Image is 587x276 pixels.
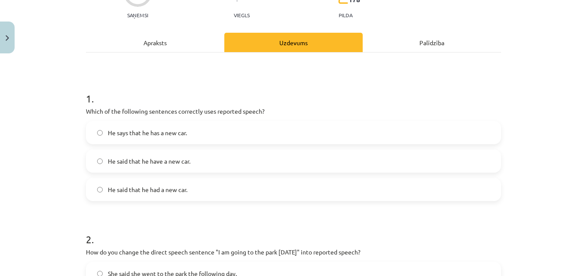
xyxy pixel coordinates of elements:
h1: 2 . [86,218,501,245]
p: Which of the following sentences correctly uses reported speech? [86,107,501,116]
div: Uzdevums [224,33,363,52]
span: He said that he had a new car. [108,185,187,194]
div: Palīdzība [363,33,501,52]
img: icon-close-lesson-0947bae3869378f0d4975bcd49f059093ad1ed9edebbc8119c70593378902aed.svg [6,35,9,41]
p: Viegls [234,12,250,18]
span: He said that he have a new car. [108,157,190,166]
input: He said that he had a new car. [97,187,103,192]
p: pilda [339,12,352,18]
input: He says that he has a new car. [97,130,103,136]
span: He says that he has a new car. [108,128,187,137]
h1: 1 . [86,78,501,104]
div: Apraksts [86,33,224,52]
p: How do you change the direct speech sentence "I am going to the park [DATE]" into reported speech? [86,248,501,257]
p: Saņemsi [124,12,152,18]
input: He said that he have a new car. [97,158,103,164]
